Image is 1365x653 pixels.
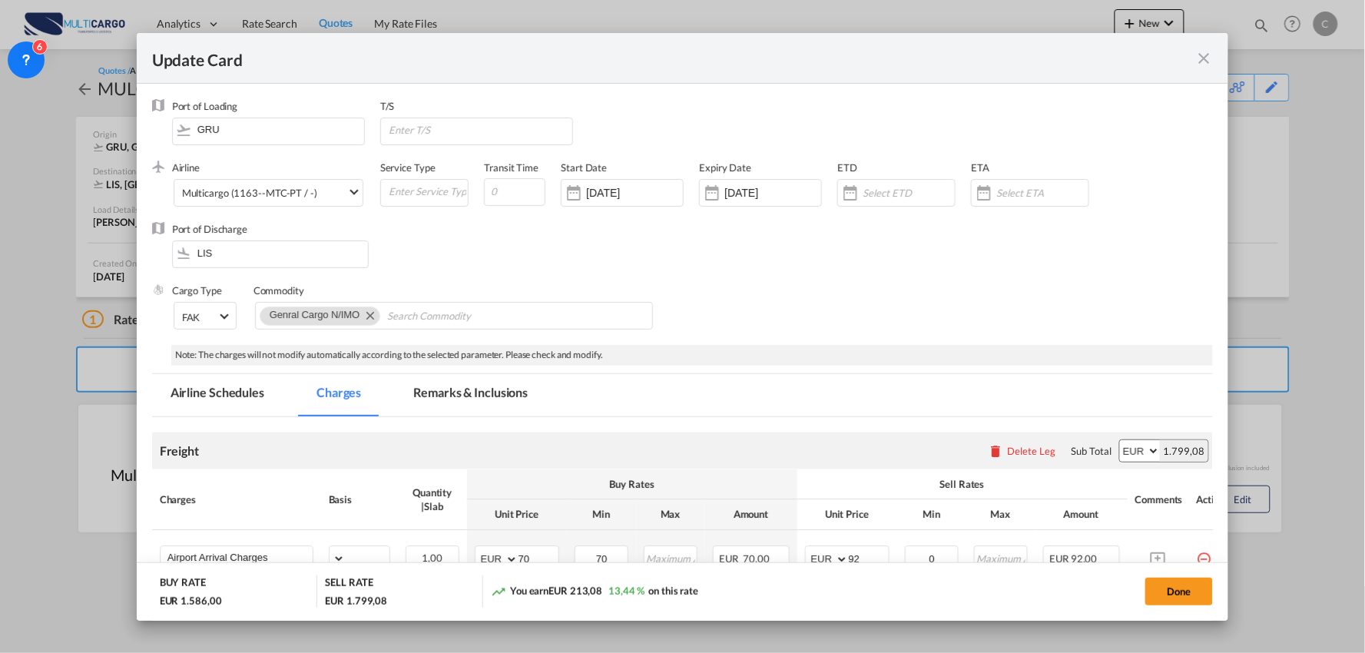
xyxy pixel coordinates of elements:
[172,223,247,235] label: Port of Discharge
[182,187,317,199] div: Multicargo (1163--MTC-PT / -)
[174,179,363,207] md-select: Select Airline: Multicargo (1163--MTC-PT / -)
[906,546,958,569] input: Minimum Amount
[1008,445,1056,457] div: Delete Leg
[182,311,200,323] div: FAK
[1145,578,1213,605] button: Done
[387,118,572,141] input: Enter T/S
[705,499,797,529] th: Amount
[160,594,222,608] div: EUR 1.586,00
[1160,440,1208,462] div: 1.799,08
[325,575,373,593] div: SELL RATE
[1197,545,1212,561] md-icon: icon-minus-circle-outline red-400-fg pt-7
[387,304,528,329] input: Search Commodity
[1128,469,1189,529] th: Comments
[160,575,206,593] div: BUY RATE
[422,552,442,564] span: 1,00
[180,241,368,264] input: Enter Port of Discharge
[160,492,313,506] div: Charges
[548,585,602,597] span: EUR 213,08
[329,492,390,506] div: Basis
[1189,469,1241,529] th: Action
[636,499,705,529] th: Max
[1194,49,1213,68] md-icon: icon-close fg-AAA8AD m-0 pointer
[699,161,751,174] label: Expiry Date
[152,283,164,296] img: cargo.png
[645,546,697,569] input: Maximum Amount
[561,161,607,174] label: Start Date
[160,443,199,459] div: Freight
[172,284,222,297] label: Cargo Type
[395,374,546,416] md-tab-item: Remarks & Inclusions
[161,546,313,569] md-input-container: Airport Arrival Charges
[167,546,313,569] input: Charge Name
[608,585,644,597] span: 13,44 %
[152,374,283,416] md-tab-item: Airline Schedules
[298,374,379,416] md-tab-item: Charges
[567,499,636,529] th: Min
[966,499,1035,529] th: Max
[519,546,558,569] input: 70
[356,307,379,323] button: Remove Genral Cargo N/IMO
[720,552,741,565] span: EUR
[484,161,538,174] label: Transit Time
[387,180,469,203] input: Enter Service Type
[1071,552,1098,565] span: 92,00
[1072,444,1112,458] div: Sub Total
[491,584,698,600] div: You earn on this rate
[152,374,562,416] md-pagination-wrapper: Use the left and right arrow keys to navigate between tabs
[989,443,1004,459] md-icon: icon-delete
[996,187,1088,199] input: Select ETA
[255,302,653,330] md-chips-wrap: Chips container. Use arrow keys to select chips.
[586,187,683,199] input: Start Date
[491,584,506,599] md-icon: icon-trending-up
[1035,499,1128,529] th: Amount
[576,546,628,569] input: Minimum Amount
[976,546,1027,569] input: Maximum Amount
[971,161,989,174] label: ETA
[1050,552,1069,565] span: EUR
[406,486,459,513] div: Quantity | Slab
[180,118,364,141] input: Enter Port of Loading
[270,309,359,320] span: Genral Cargo N/IMO
[475,477,790,491] div: Buy Rates
[724,187,821,199] input: Expiry Date
[172,161,200,174] label: Airline
[467,499,567,529] th: Unit Price
[837,161,857,174] label: ETD
[743,552,770,565] span: 70,00
[253,284,304,297] label: Commodity
[380,161,436,174] label: Service Type
[897,499,966,529] th: Min
[797,499,897,529] th: Unit Price
[152,48,1195,68] div: Update Card
[380,100,395,112] label: T/S
[325,594,387,608] div: EUR 1.799,08
[484,178,545,206] input: 0
[270,307,363,323] div: Genral Cargo N/IMO. Press delete to remove this chip.
[171,345,1214,366] div: Note: The charges will not modify automatically according to the selected parameter. Please check...
[174,302,237,330] md-select: Select Cargo type: FAK
[863,187,955,199] input: Select ETD
[989,445,1056,457] button: Delete Leg
[172,100,238,112] label: Port of Loading
[849,546,889,569] input: 92
[330,546,345,571] select: per_bl
[805,477,1120,491] div: Sell Rates
[137,33,1229,621] md-dialog: Update Card Port ...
